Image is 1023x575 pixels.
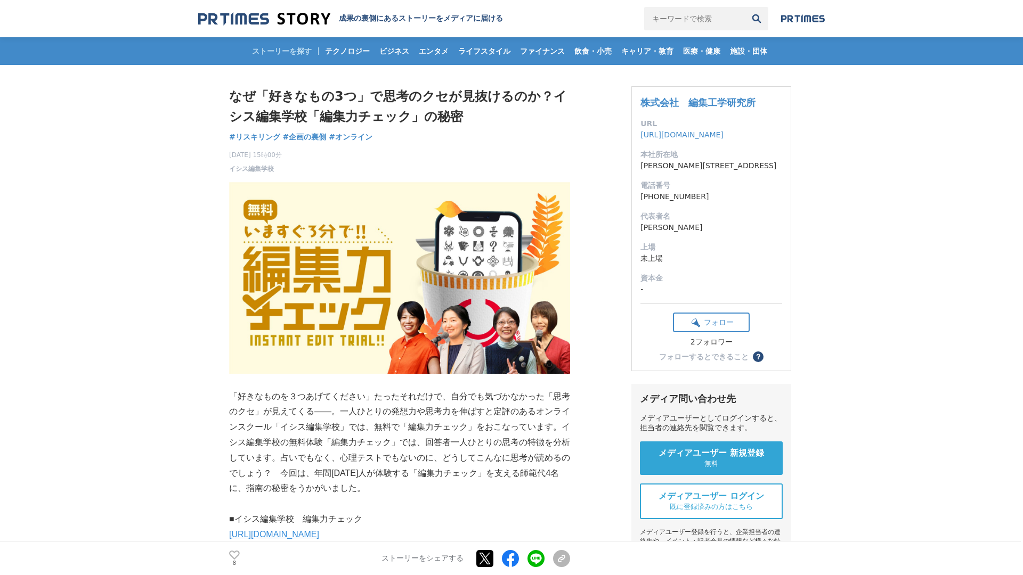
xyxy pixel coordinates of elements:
dt: 上場 [640,242,782,253]
a: 飲食・小売 [570,37,616,65]
img: prtimes [781,14,825,23]
p: 「好きなものを３つあげてください」たったそれだけで、自分でも気づかなかった「思考のクセ」が見えてくる――。一人ひとりの発想力や思考力を伸ばすと定評のあるオンラインスクール「イシス編集学校」では、... [229,389,570,497]
a: ライフスタイル [454,37,515,65]
button: ？ [753,351,764,362]
dd: [PERSON_NAME][STREET_ADDRESS] [640,160,782,171]
span: 既に登録済みの方はこちら [670,502,753,512]
div: メディアユーザー登録を行うと、企業担当者の連絡先や、イベント・記者会見の情報など様々な特記情報を閲覧できます。 ※内容はストーリー・プレスリリースにより異なります。 [640,528,783,573]
span: 医療・健康 [679,46,725,56]
p: ■イシス編集学校 編集力チェック [229,512,570,527]
a: キャリア・教育 [617,37,678,65]
span: 無料 [704,459,718,469]
span: 飲食・小売 [570,46,616,56]
dt: 本社所在地 [640,149,782,160]
a: メディアユーザー ログイン 既に登録済みの方はこちら [640,483,783,519]
dd: [PHONE_NUMBER] [640,191,782,202]
div: メディア問い合わせ先 [640,392,783,405]
button: フォロー [673,313,750,332]
span: テクノロジー [321,46,374,56]
dt: 電話番号 [640,180,782,191]
a: #企画の裏側 [283,132,327,143]
dt: URL [640,118,782,129]
button: 検索 [745,7,768,30]
dd: 未上場 [640,253,782,264]
a: イシス編集学校 [229,164,274,174]
span: [DATE] 15時00分 [229,150,282,160]
img: 成果の裏側にあるストーリーをメディアに届ける [198,12,330,26]
a: メディアユーザー 新規登録 無料 [640,441,783,475]
dd: - [640,284,782,295]
span: キャリア・教育 [617,46,678,56]
span: ？ [754,353,762,360]
span: メディアユーザー 新規登録 [659,448,764,459]
a: ファイナンス [516,37,569,65]
span: ビジネス [375,46,413,56]
img: thumbnail_16603570-a315-11f0-9420-dbc182b1518c.png [229,182,570,374]
dt: 代表者名 [640,211,782,222]
span: 施設・団体 [726,46,772,56]
a: エンタメ [415,37,453,65]
a: ビジネス [375,37,413,65]
span: エンタメ [415,46,453,56]
span: #オンライン [329,132,372,142]
h1: なぜ「好きなもの3つ」で思考のクセが見抜けるのか？イシス編集学校「編集力チェック」の秘密 [229,86,570,127]
a: 成果の裏側にあるストーリーをメディアに届ける 成果の裏側にあるストーリーをメディアに届ける [198,12,503,26]
dd: [PERSON_NAME] [640,222,782,233]
div: フォローするとできること [659,353,749,360]
a: #リスキリング [229,132,280,143]
div: 2フォロワー [673,338,750,347]
span: ファイナンス [516,46,569,56]
a: 施設・団体 [726,37,772,65]
div: メディアユーザーとしてログインすると、担当者の連絡先を閲覧できます。 [640,414,783,433]
h2: 成果の裏側にあるストーリーをメディアに届ける [339,14,503,23]
p: ストーリーをシェアする [381,554,464,563]
span: メディアユーザー ログイン [659,491,764,502]
dt: 資本金 [640,273,782,284]
input: キーワードで検索 [644,7,745,30]
p: 8 [229,561,240,566]
a: テクノロジー [321,37,374,65]
a: 株式会社 編集工学研究所 [640,97,756,108]
a: #オンライン [329,132,372,143]
span: #企画の裏側 [283,132,327,142]
span: ライフスタイル [454,46,515,56]
span: #リスキリング [229,132,280,142]
a: [URL][DOMAIN_NAME] [640,130,724,139]
a: 医療・健康 [679,37,725,65]
a: [URL][DOMAIN_NAME] [229,530,319,539]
